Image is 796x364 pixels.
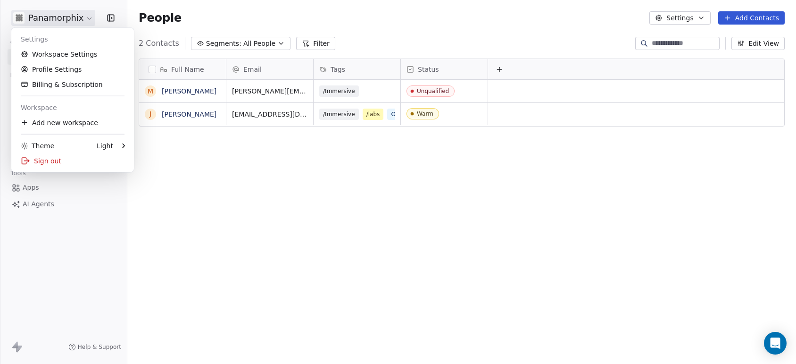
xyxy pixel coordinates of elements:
div: Light [97,141,113,151]
a: Workspace Settings [15,47,130,62]
div: Settings [15,32,130,47]
a: Billing & Subscription [15,77,130,92]
div: Add new workspace [15,115,130,130]
div: Workspace [15,100,130,115]
div: Sign out [15,153,130,169]
a: Profile Settings [15,62,130,77]
div: Theme [21,141,54,151]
